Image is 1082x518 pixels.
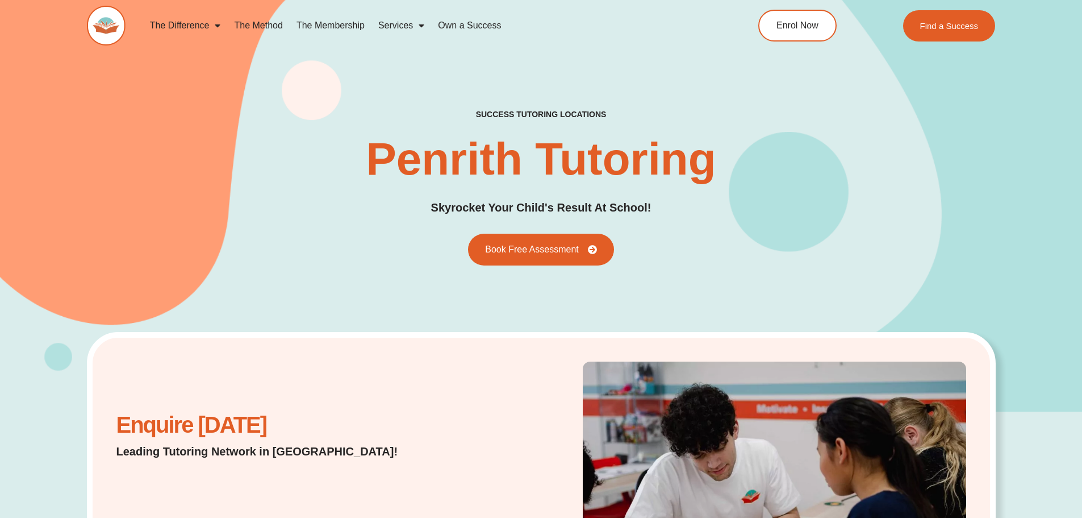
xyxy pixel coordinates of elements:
nav: Menu [143,13,707,39]
h2: Enquire [DATE] [116,418,427,432]
a: Enrol Now [758,10,837,42]
a: The Method [227,13,289,39]
span: Enrol Now [776,21,818,30]
h2: Leading Tutoring Network in [GEOGRAPHIC_DATA]! [116,444,427,459]
a: Book Free Assessment [468,234,614,266]
h2: Skyrocket Your Child's Result At School! [431,199,651,217]
span: Find a Success [920,22,979,30]
a: Services [371,13,431,39]
a: The Difference [143,13,228,39]
h1: Penrith Tutoring [366,136,716,182]
a: Own a Success [431,13,508,39]
a: Find a Success [903,10,996,42]
span: Book Free Assessment [485,245,579,254]
a: The Membership [290,13,371,39]
h2: success tutoring locations [476,109,607,119]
